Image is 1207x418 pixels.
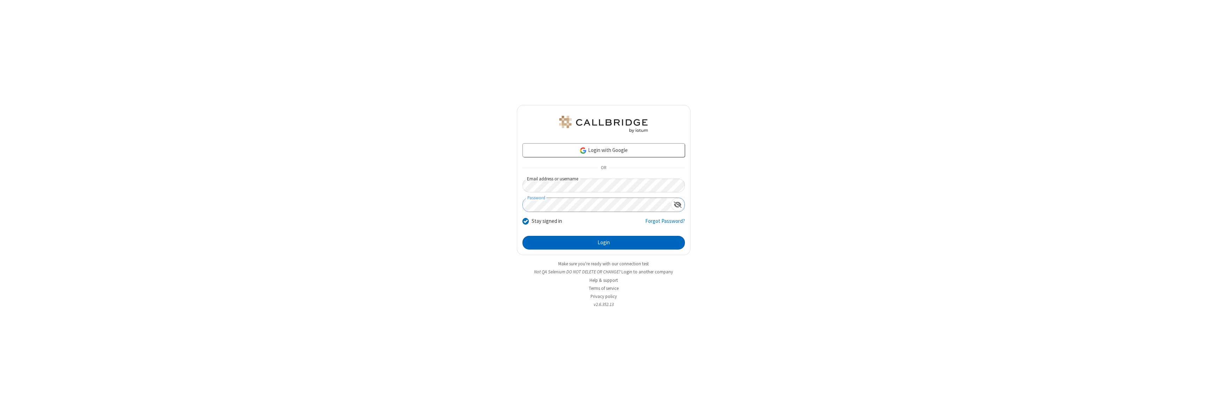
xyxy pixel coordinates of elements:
[589,277,618,283] a: Help & support
[589,285,619,291] a: Terms of service
[621,268,673,275] button: Login to another company
[579,147,587,154] img: google-icon.png
[517,268,691,275] li: Not QA Selenium DO NOT DELETE OR CHANGE?
[522,143,685,157] a: Login with Google
[522,236,685,250] button: Login
[598,163,609,173] span: OR
[645,217,685,231] a: Forgot Password?
[671,198,685,211] div: Show password
[558,116,649,133] img: QA Selenium DO NOT DELETE OR CHANGE
[1189,400,1202,413] iframe: Chat
[532,217,562,225] label: Stay signed in
[517,301,691,308] li: v2.6.352.13
[523,198,671,212] input: Password
[558,261,649,267] a: Make sure you're ready with our connection test
[522,179,685,192] input: Email address or username
[591,293,617,299] a: Privacy policy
